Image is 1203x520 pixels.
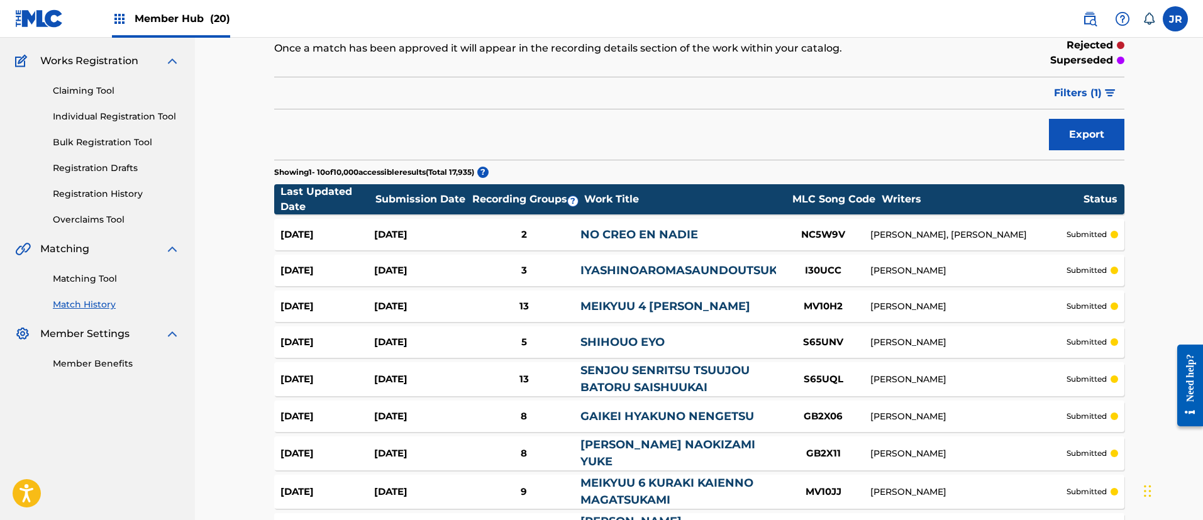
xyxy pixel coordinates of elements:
[375,192,470,207] div: Submission Date
[468,409,580,424] div: 8
[1163,6,1188,31] div: User Menu
[1115,11,1130,26] img: help
[776,335,870,350] div: S65UNV
[1054,86,1102,101] span: Filters ( 1 )
[584,192,785,207] div: Work Title
[1144,472,1151,510] div: Drag
[112,11,127,26] img: Top Rightsholders
[468,485,580,499] div: 9
[53,162,180,175] a: Registration Drafts
[374,409,468,424] div: [DATE]
[165,326,180,341] img: expand
[274,41,929,56] p: Once a match has been approved it will appear in the recording details section of the work within...
[280,335,374,350] div: [DATE]
[776,446,870,461] div: GB2X11
[165,241,180,257] img: expand
[15,326,30,341] img: Member Settings
[477,167,489,178] span: ?
[1049,119,1124,150] button: Export
[1067,301,1107,312] p: submitted
[40,53,138,69] span: Works Registration
[468,263,580,278] div: 3
[1067,411,1107,422] p: submitted
[280,446,374,461] div: [DATE]
[468,372,580,387] div: 13
[280,263,374,278] div: [DATE]
[53,272,180,285] a: Matching Tool
[1143,13,1155,25] div: Notifications
[1084,192,1117,207] div: Status
[374,228,468,242] div: [DATE]
[1067,486,1107,497] p: submitted
[274,167,474,178] p: Showing 1 - 10 of 10,000 accessible results (Total 17,935 )
[53,110,180,123] a: Individual Registration Tool
[374,335,468,350] div: [DATE]
[53,187,180,201] a: Registration History
[40,241,89,257] span: Matching
[1140,460,1203,520] iframe: Chat Widget
[1077,6,1102,31] a: Public Search
[165,53,180,69] img: expand
[580,335,665,349] a: SHIHOUO EYO
[787,192,881,207] div: MLC Song Code
[1067,38,1113,53] p: rejected
[374,372,468,387] div: [DATE]
[776,372,870,387] div: S65UQL
[1067,448,1107,459] p: submitted
[1082,11,1097,26] img: search
[135,11,230,26] span: Member Hub
[15,23,80,38] a: CatalogCatalog
[870,410,1066,423] div: [PERSON_NAME]
[568,196,578,206] span: ?
[1050,53,1113,68] p: superseded
[870,336,1066,349] div: [PERSON_NAME]
[1046,77,1124,109] button: Filters (1)
[53,84,180,97] a: Claiming Tool
[15,9,64,28] img: MLC Logo
[15,241,31,257] img: Matching
[580,228,698,241] a: NO CREO EN NADIE
[53,213,180,226] a: Overclaims Tool
[870,485,1066,499] div: [PERSON_NAME]
[1110,6,1135,31] div: Help
[870,300,1066,313] div: [PERSON_NAME]
[776,263,870,278] div: I30UCC
[580,299,750,313] a: MEIKYUU 4 [PERSON_NAME]
[468,228,580,242] div: 2
[374,446,468,461] div: [DATE]
[280,228,374,242] div: [DATE]
[870,373,1066,386] div: [PERSON_NAME]
[470,192,584,207] div: Recording Groups
[468,335,580,350] div: 5
[580,409,754,423] a: GAIKEI HYAKUNO NENGETSU
[280,485,374,499] div: [DATE]
[776,409,870,424] div: GB2X06
[53,136,180,149] a: Bulk Registration Tool
[776,485,870,499] div: MV10JJ
[882,192,1083,207] div: Writers
[374,263,468,278] div: [DATE]
[15,53,31,69] img: Works Registration
[870,264,1066,277] div: [PERSON_NAME]
[53,357,180,370] a: Member Benefits
[580,263,922,277] a: IYASHINOAROMASAUNDOUTSUKUSHIIPIANONOSHIRABE
[776,299,870,314] div: MV10H2
[1105,89,1116,97] img: filter
[40,326,130,341] span: Member Settings
[1067,229,1107,240] p: submitted
[1067,373,1107,385] p: submitted
[210,13,230,25] span: (20)
[468,446,580,461] div: 8
[468,299,580,314] div: 13
[53,298,180,311] a: Match History
[280,372,374,387] div: [DATE]
[374,485,468,499] div: [DATE]
[776,228,870,242] div: NC5W9V
[870,228,1066,241] div: [PERSON_NAME], [PERSON_NAME]
[1067,265,1107,276] p: submitted
[374,299,468,314] div: [DATE]
[280,409,374,424] div: [DATE]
